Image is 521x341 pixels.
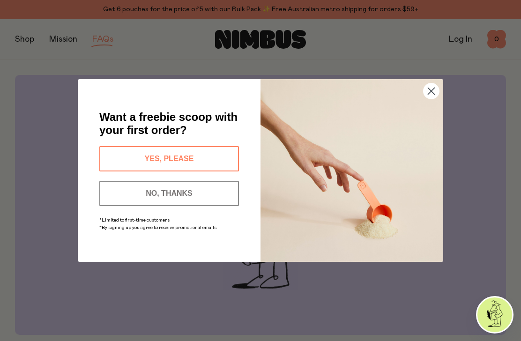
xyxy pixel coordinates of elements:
button: YES, PLEASE [99,146,239,171]
button: Close dialog [423,83,439,99]
span: *Limited to first-time customers [99,218,170,222]
span: Want a freebie scoop with your first order? [99,111,238,136]
img: agent [477,297,512,332]
img: c0d45117-8e62-4a02-9742-374a5db49d45.jpeg [260,79,443,262]
button: NO, THANKS [99,181,239,206]
span: *By signing up you agree to receive promotional emails [99,225,216,230]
